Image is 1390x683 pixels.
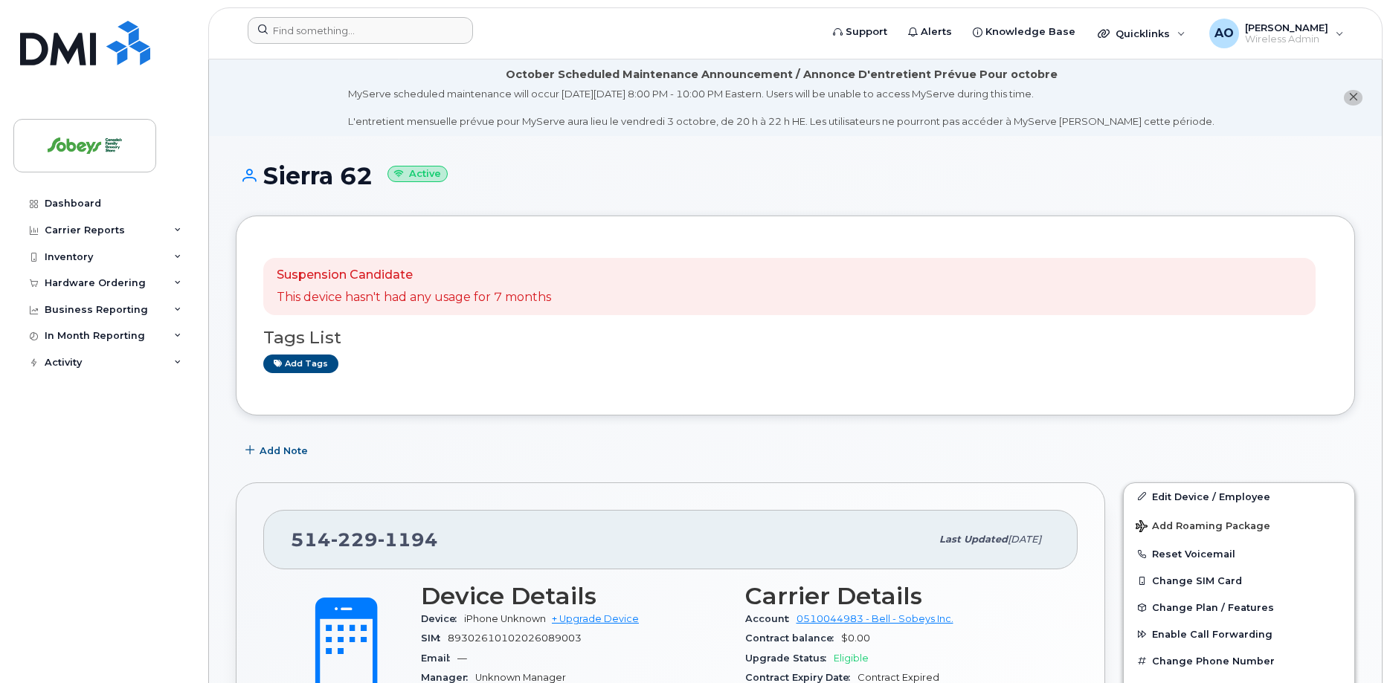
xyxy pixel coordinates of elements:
[1124,483,1354,510] a: Edit Device / Employee
[277,289,551,306] p: This device hasn't had any usage for 7 months
[421,613,464,624] span: Device
[457,653,467,664] span: —
[552,613,639,624] a: + Upgrade Device
[348,87,1214,129] div: MyServe scheduled maintenance will occur [DATE][DATE] 8:00 PM - 10:00 PM Eastern. Users will be u...
[387,166,448,183] small: Active
[1124,594,1354,621] button: Change Plan / Features
[331,528,378,551] span: 229
[858,672,939,683] span: Contract Expired
[277,267,551,284] p: Suspension Candidate
[1124,621,1354,647] button: Enable Call Forwarding
[260,444,308,458] span: Add Note
[1124,567,1354,594] button: Change SIM Card
[464,613,546,624] span: iPhone Unknown
[378,528,438,551] span: 1194
[841,632,870,644] span: $0.00
[236,163,1355,189] h1: Sierra 62
[1008,534,1041,545] span: [DATE]
[421,583,727,609] h3: Device Details
[421,672,475,683] span: Manager
[745,672,858,683] span: Contract Expiry Date
[745,632,841,644] span: Contract balance
[745,613,797,624] span: Account
[1124,647,1354,674] button: Change Phone Number
[797,613,953,624] a: 0510044983 - Bell - Sobeys Inc.
[1344,90,1362,106] button: close notification
[1124,540,1354,567] button: Reset Voicemail
[1152,629,1272,640] span: Enable Call Forwarding
[448,632,582,644] span: 89302610102026089003
[236,438,321,464] button: Add Note
[421,653,457,664] span: Email
[1124,510,1354,540] button: Add Roaming Package
[263,328,1328,347] h3: Tags List
[939,534,1008,545] span: Last updated
[834,653,869,664] span: Eligible
[745,653,834,664] span: Upgrade Status
[506,67,1058,82] div: October Scheduled Maintenance Announcement / Annonce D'entretient Prévue Pour octobre
[291,528,438,551] span: 514
[1152,602,1274,613] span: Change Plan / Features
[421,632,448,644] span: SIM
[263,355,338,373] a: Add tags
[745,583,1052,609] h3: Carrier Details
[1136,520,1270,534] span: Add Roaming Package
[475,672,566,683] span: Unknown Manager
